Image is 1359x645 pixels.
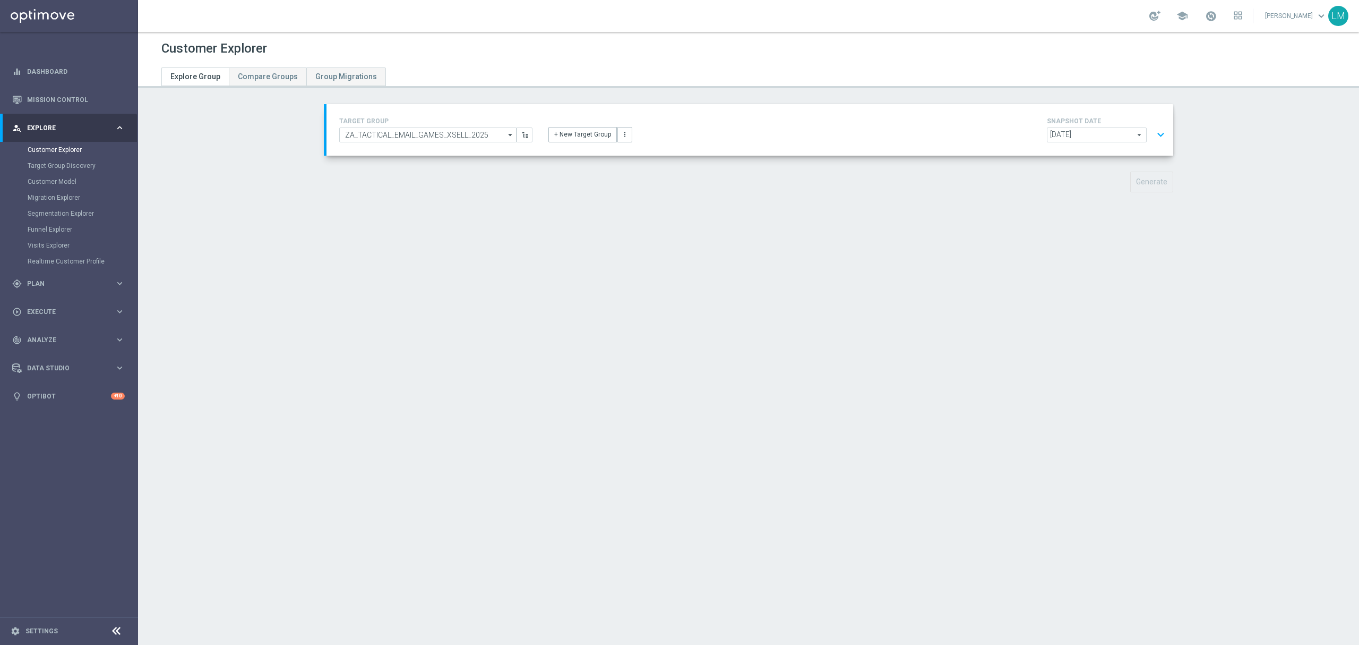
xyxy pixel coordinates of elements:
[12,392,22,401] i: lightbulb
[28,253,137,269] div: Realtime Customer Profile
[12,124,125,132] button: person_search Explore keyboard_arrow_right
[621,131,629,138] i: more_vert
[115,278,125,288] i: keyboard_arrow_right
[27,281,115,287] span: Plan
[28,146,110,154] a: Customer Explorer
[12,308,125,316] button: play_circle_outline Execute keyboard_arrow_right
[115,335,125,345] i: keyboard_arrow_right
[115,307,125,317] i: keyboard_arrow_right
[27,382,111,410] a: Optibot
[1153,125,1168,145] button: expand_more
[28,241,110,250] a: Visits Explorer
[28,177,110,186] a: Customer Model
[12,392,125,401] button: lightbulb Optibot +10
[28,190,137,206] div: Migration Explorer
[1130,172,1173,192] button: Generate
[161,67,386,86] ul: Tabs
[28,158,137,174] div: Target Group Discovery
[27,57,125,86] a: Dashboard
[505,128,516,142] i: arrow_drop_down
[1264,8,1328,24] a: [PERSON_NAME]keyboard_arrow_down
[12,307,22,317] i: play_circle_outline
[12,57,125,86] div: Dashboard
[161,41,267,56] h1: Customer Explorer
[548,127,617,142] button: + New Target Group
[115,363,125,373] i: keyboard_arrow_right
[25,628,58,634] a: Settings
[28,257,110,266] a: Realtime Customer Profile
[12,336,125,344] button: track_changes Analyze keyboard_arrow_right
[27,337,115,343] span: Analyze
[12,96,125,104] button: Mission Control
[12,123,22,133] i: person_search
[27,125,115,131] span: Explore
[12,335,115,345] div: Analyze
[28,209,110,218] a: Segmentation Explorer
[28,206,137,222] div: Segmentation Explorer
[27,365,115,371] span: Data Studio
[238,72,298,81] span: Compare Groups
[12,279,22,288] i: gps_fixed
[12,279,125,288] button: gps_fixed Plan keyboard_arrow_right
[1176,10,1188,22] span: school
[28,162,110,170] a: Target Group Discovery
[11,626,20,636] i: settings
[28,142,137,158] div: Customer Explorer
[12,86,125,114] div: Mission Control
[28,222,137,237] div: Funnel Explorer
[1047,117,1169,125] h4: SNAPSHOT DATE
[339,117,532,125] h4: TARGET GROUP
[1328,6,1348,26] div: LM
[12,382,125,410] div: Optibot
[28,193,110,202] a: Migration Explorer
[27,86,125,114] a: Mission Control
[339,128,517,142] input: Select Existing or Create New
[12,67,125,76] button: equalizer Dashboard
[12,67,22,77] i: equalizer
[28,225,110,234] a: Funnel Explorer
[28,237,137,253] div: Visits Explorer
[12,279,115,288] div: Plan
[12,123,115,133] div: Explore
[12,307,115,317] div: Execute
[12,335,22,345] i: track_changes
[115,123,125,133] i: keyboard_arrow_right
[12,364,125,372] button: Data Studio keyboard_arrow_right
[617,127,632,142] button: more_vert
[170,72,220,81] span: Explore Group
[12,363,115,373] div: Data Studio
[28,174,137,190] div: Customer Model
[27,309,115,315] span: Execute
[339,115,1160,145] div: TARGET GROUP arrow_drop_down + New Target Group more_vert SNAPSHOT DATE arrow_drop_down expand_more
[315,72,377,81] span: Group Migrations
[111,393,125,400] div: +10
[1315,10,1327,22] span: keyboard_arrow_down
